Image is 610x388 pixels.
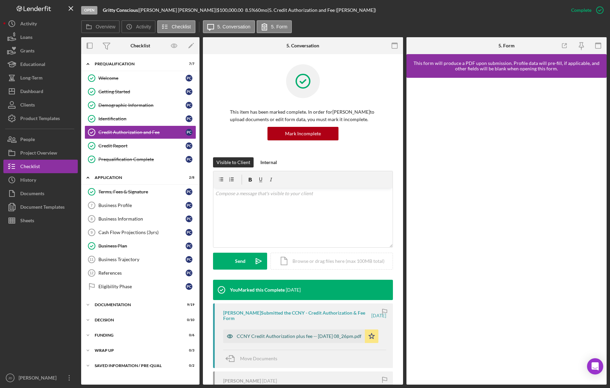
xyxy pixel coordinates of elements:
div: [PERSON_NAME] [PERSON_NAME] | [139,7,217,13]
a: WelcomePC [85,71,196,85]
div: P C [186,202,192,209]
tspan: 9 [91,230,93,234]
button: Internal [257,157,280,167]
button: Visible to Client [213,157,254,167]
div: Identification [98,116,186,121]
div: 0 / 6 [182,333,194,337]
div: Internal [260,157,277,167]
div: Credit Authorization and Fee [98,130,186,135]
button: Mark Incomplete [267,127,338,140]
button: Checklist [157,20,195,33]
label: Activity [136,24,151,29]
div: Credit Report [98,143,186,149]
div: Saved Information / Pre-Qual [95,364,178,368]
iframe: Lenderfit form [413,85,601,378]
div: Business Plan [98,243,186,249]
div: Business Information [98,216,186,222]
a: Credit Authorization and FeePC [85,125,196,139]
div: Complete [571,3,591,17]
button: Complete [564,3,607,17]
label: Overview [96,24,115,29]
div: References [98,270,186,276]
div: P C [186,188,192,195]
div: P C [186,129,192,136]
div: P C [186,256,192,263]
div: P C [186,229,192,236]
div: This form will produce a PDF upon submission. Profile data will pre-fill, if applicable, and othe... [410,61,603,71]
div: Wrap up [95,348,178,352]
div: Mark Incomplete [285,127,321,140]
a: Demographic InformationPC [85,98,196,112]
div: P C [186,142,192,149]
div: Send [235,253,245,270]
div: Open [81,6,97,15]
div: Funding [95,333,178,337]
a: Terms, Fees & SignaturePC [85,185,196,199]
span: Move Documents [240,356,277,361]
div: P C [186,88,192,95]
div: Business Profile [98,203,186,208]
time: 2025-05-08 00:26 [371,313,386,318]
div: 0 / 10 [182,318,194,322]
div: Terms, Fees & Signature [98,189,186,195]
div: P C [186,283,192,290]
div: Getting Started [98,89,186,94]
div: Prequalification [95,62,178,66]
div: P C [186,156,192,163]
div: $100,000.00 [217,7,245,13]
button: 5. Conversation [203,20,255,33]
label: Checklist [172,24,191,29]
div: Cash Flow Projections (3yrs) [98,230,186,235]
div: 0 / 3 [182,348,194,352]
div: P C [186,75,192,82]
label: 5. Conversation [217,24,251,29]
label: 5. Form [271,24,287,29]
div: Eligibility Phase [98,284,186,289]
div: 5. Form [498,43,515,48]
a: Business PlanPC [85,239,196,253]
text: JD [8,376,12,380]
div: Welcome [98,75,186,81]
a: 8Business InformationPC [85,212,196,226]
tspan: 7 [91,203,93,207]
a: Prequalification CompletePC [85,153,196,166]
div: 5. Conversation [286,43,319,48]
div: Checklist [131,43,150,48]
div: P C [186,215,192,222]
div: You Marked this Complete [230,287,285,293]
a: Eligibility PhasePC [85,280,196,293]
div: Application [95,176,178,180]
div: 8.5 % [245,7,255,13]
